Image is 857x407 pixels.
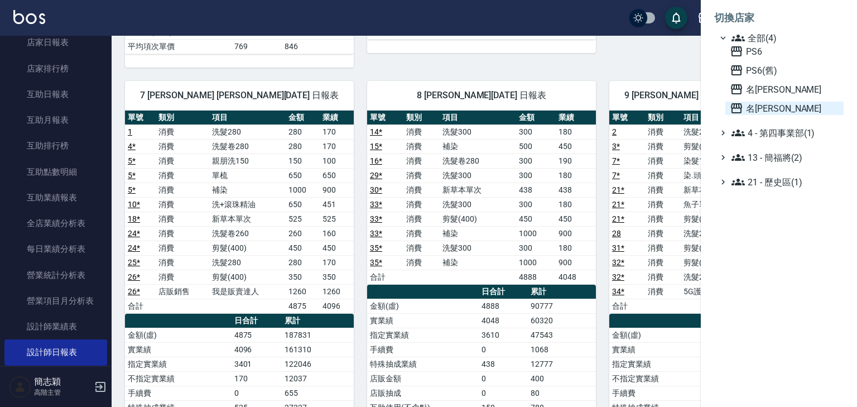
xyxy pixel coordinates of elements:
[730,102,839,115] span: 名[PERSON_NAME]
[730,64,839,77] span: PS6(舊)
[731,151,839,164] span: 13 - 簡福將(2)
[714,4,844,31] li: 切換店家
[731,31,839,45] span: 全部(4)
[730,83,839,96] span: 名[PERSON_NAME]
[731,126,839,140] span: 4 - 第四事業部(1)
[731,175,839,189] span: 21 - 歷史區(1)
[730,45,839,58] span: PS6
